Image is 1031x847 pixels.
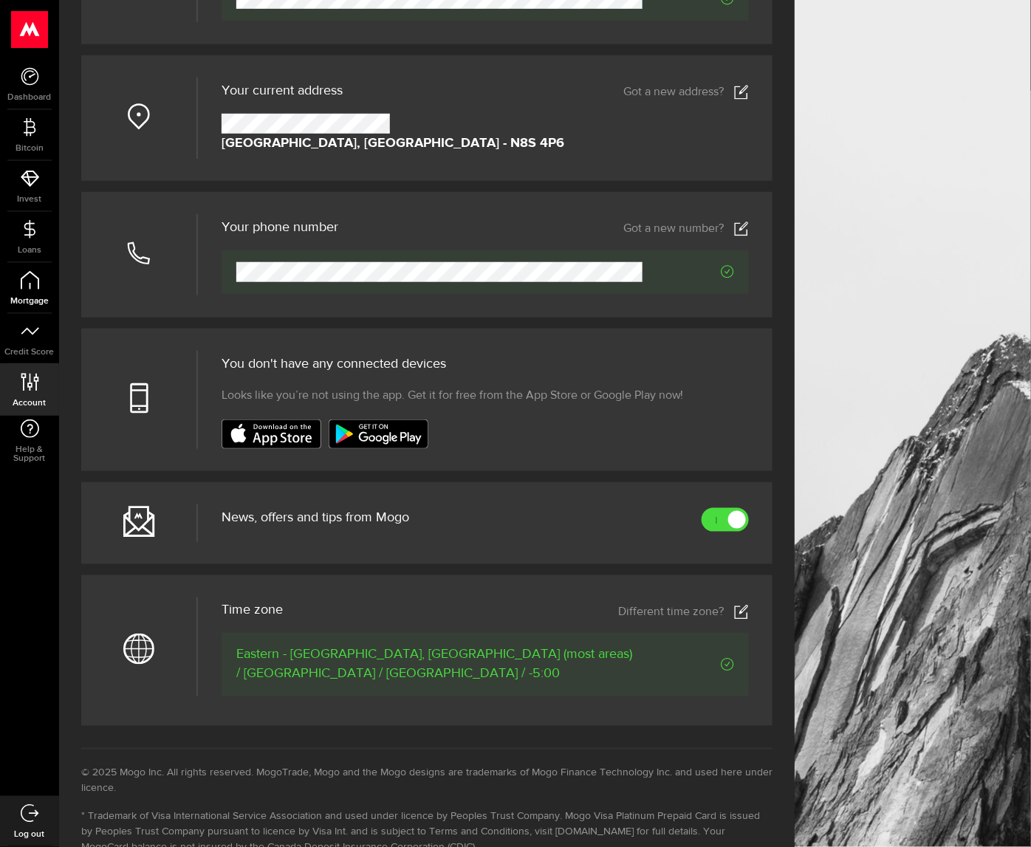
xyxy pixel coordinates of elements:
span: You don't have any connected devices [222,357,446,371]
strong: [GEOGRAPHIC_DATA], [GEOGRAPHIC_DATA] - N8S 4P6 [222,134,564,154]
span: Verified [634,658,734,671]
span: News, offers and tips from Mogo [222,511,409,524]
a: Different time zone? [618,605,749,620]
img: badge-app-store.svg [222,419,321,449]
span: Looks like you’re not using the app. Get it for free from the App Store or Google Play now! [222,387,684,405]
h3: Your phone number [222,221,338,234]
img: badge-google-play.svg [329,419,428,449]
button: Open LiveChat chat widget [12,6,56,50]
span: Eastern - [GEOGRAPHIC_DATA], [GEOGRAPHIC_DATA] (most areas) / [GEOGRAPHIC_DATA] / [GEOGRAPHIC_DAT... [236,645,634,685]
span: Verified [643,265,734,278]
span: Time zone [222,603,283,617]
a: Got a new address? [623,85,749,100]
a: Got a new number? [623,222,749,236]
span: Your current address [222,84,343,97]
li: © 2025 Mogo Inc. All rights reserved. MogoTrade, Mogo and the Mogo designs are trademarks of Mogo... [81,766,773,797]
